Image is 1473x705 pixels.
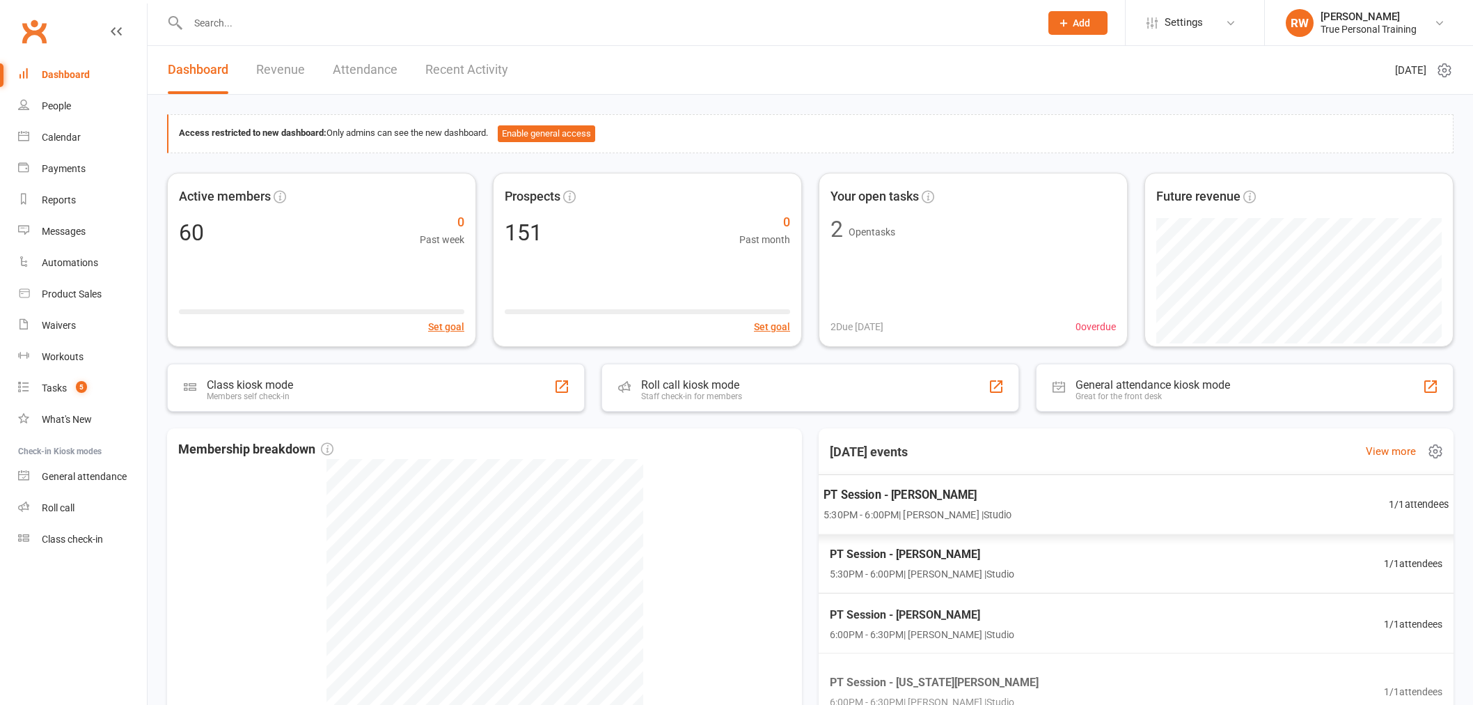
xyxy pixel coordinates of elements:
span: 0 [739,212,790,233]
div: Tasks [42,382,67,394]
a: View more [1366,443,1416,460]
div: 2 [830,218,843,240]
span: 1 / 1 attendees [1384,685,1442,700]
a: Recent Activity [425,46,508,94]
span: 0 [420,212,464,233]
h3: [DATE] events [819,440,919,465]
div: Reports [42,194,76,206]
a: Automations [18,247,147,279]
span: Add [1073,17,1090,29]
span: Prospects [505,187,560,207]
input: Search... [184,13,1030,33]
div: Product Sales [42,288,102,300]
span: PT Session - [PERSON_NAME] [830,606,1014,624]
div: Staff check-in for members [641,392,742,401]
div: RW [1286,9,1314,37]
div: Automations [42,257,98,268]
span: [DATE] [1395,62,1426,79]
a: Payments [18,153,147,185]
div: 60 [179,222,204,244]
span: 5:30PM - 6:00PM | [PERSON_NAME] | Studio [830,566,1014,582]
div: Roll call [42,502,74,513]
div: Dashboard [42,69,90,80]
span: 5 [76,381,87,393]
button: Set goal [428,319,464,334]
span: PT Session - [PERSON_NAME] [830,545,1014,564]
div: [PERSON_NAME] [1321,10,1417,23]
span: 1 / 1 attendees [1384,556,1442,571]
div: Only admins can see the new dashboard. [179,125,1442,142]
span: Settings [1165,7,1203,38]
div: Roll call kiosk mode [641,378,742,392]
div: Payments [42,163,86,174]
a: Attendance [333,46,397,94]
button: Enable general access [498,125,595,142]
span: Past month [739,232,790,247]
div: Workouts [42,351,84,362]
button: Add [1048,11,1108,35]
a: Revenue [256,46,305,94]
span: 6:00PM - 6:30PM | [PERSON_NAME] | Studio [830,626,1014,642]
span: 0 overdue [1076,319,1116,334]
div: General attendance [42,471,127,482]
span: Active members [179,187,271,207]
div: Class kiosk mode [207,378,293,392]
strong: Access restricted to new dashboard: [179,127,326,138]
a: Reports [18,185,147,216]
div: What's New [42,414,92,425]
a: People [18,91,147,122]
a: General attendance kiosk mode [18,461,147,493]
a: Roll call [18,493,147,524]
a: Dashboard [18,59,147,91]
div: True Personal Training [1321,23,1417,36]
div: 151 [505,222,542,244]
a: Class kiosk mode [18,524,147,555]
a: Tasks 5 [18,373,147,404]
div: Class check-in [42,534,103,545]
a: Product Sales [18,279,147,310]
span: 5:30PM - 6:00PM | [PERSON_NAME] | Studio [824,507,1011,523]
div: Great for the front desk [1076,392,1230,401]
span: PT Session - [US_STATE][PERSON_NAME] [830,674,1039,692]
div: Calendar [42,132,81,143]
div: Messages [42,226,86,237]
div: Waivers [42,320,76,331]
button: Set goal [754,319,790,334]
span: Your open tasks [830,187,919,207]
a: Waivers [18,310,147,341]
div: People [42,100,71,111]
span: 1 / 1 attendees [1389,497,1449,513]
span: Membership breakdown [178,440,333,460]
span: 1 / 1 attendees [1384,617,1442,632]
span: 2 Due [DATE] [830,319,883,334]
span: PT Session - [PERSON_NAME] [824,486,1011,504]
div: General attendance kiosk mode [1076,378,1230,392]
a: Calendar [18,122,147,153]
a: What's New [18,404,147,435]
a: Workouts [18,341,147,373]
span: Open tasks [849,226,895,238]
a: Dashboard [168,46,228,94]
span: Future revenue [1156,187,1240,207]
div: Members self check-in [207,392,293,401]
span: Past week [420,232,464,247]
a: Messages [18,216,147,247]
a: Clubworx [17,14,52,49]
